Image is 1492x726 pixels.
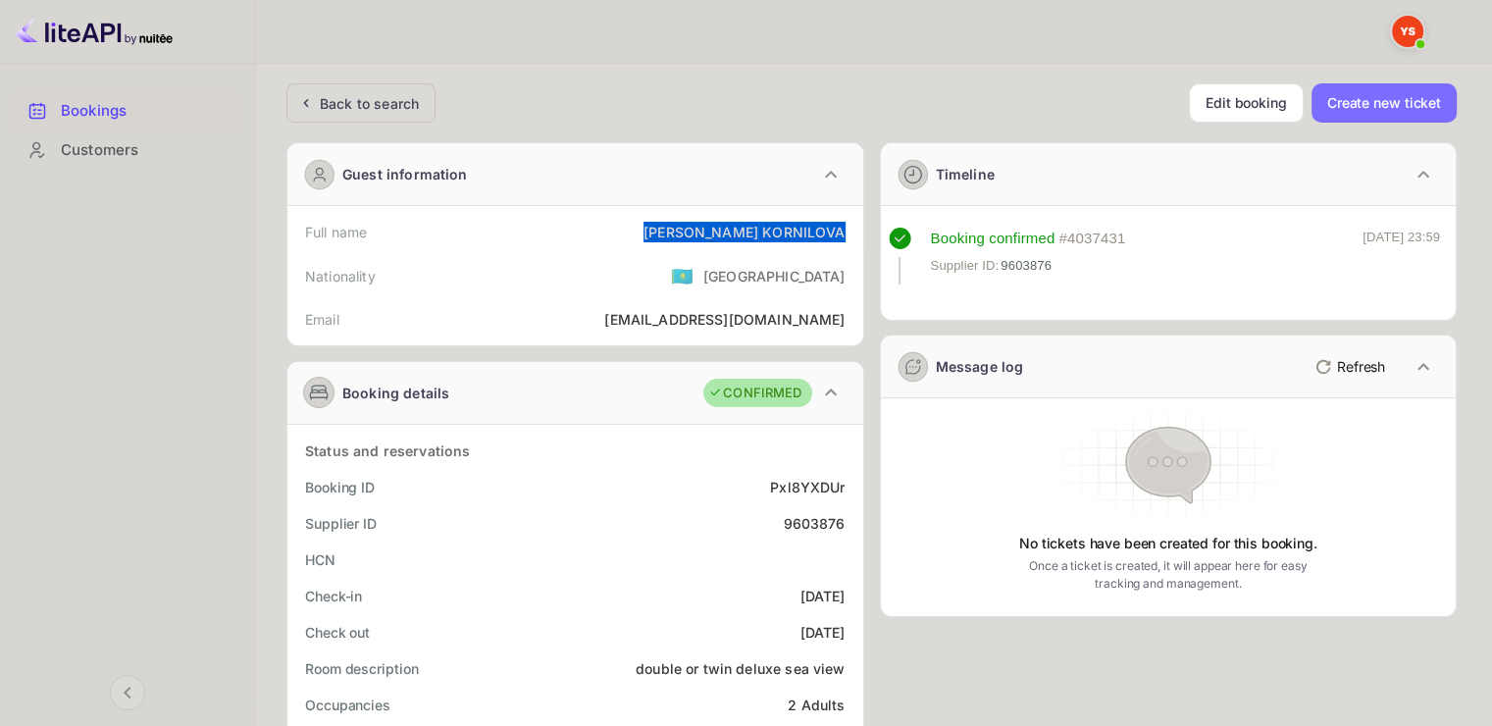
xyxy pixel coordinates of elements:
[305,441,470,461] div: Status and reservations
[12,131,242,168] a: Customers
[305,658,418,679] div: Room description
[783,513,845,534] div: 9603876
[708,384,801,403] div: CONFIRMED
[936,356,1024,377] div: Message log
[931,228,1055,250] div: Booking confirmed
[671,258,694,293] span: United States
[788,695,845,715] div: 2 Adults
[342,383,449,403] div: Booking details
[12,92,242,130] div: Bookings
[16,16,173,47] img: LiteAPI logo
[305,477,375,497] div: Booking ID
[936,164,995,184] div: Timeline
[770,477,845,497] div: Pxl8YXDUr
[1392,16,1423,47] img: Yandex Support
[110,675,145,710] button: Collapse navigation
[12,92,242,129] a: Bookings
[342,164,468,184] div: Guest information
[1019,534,1317,553] p: No tickets have been created for this booking.
[1058,228,1125,250] div: # 4037431
[643,222,845,242] div: [PERSON_NAME] KORNILOVA
[800,586,846,606] div: [DATE]
[1014,557,1322,593] p: Once a ticket is created, it will appear here for easy tracking and management.
[1189,83,1304,123] button: Edit booking
[320,93,419,114] div: Back to search
[604,309,845,330] div: [EMAIL_ADDRESS][DOMAIN_NAME]
[800,622,846,643] div: [DATE]
[1337,356,1385,377] p: Refresh
[703,266,846,286] div: [GEOGRAPHIC_DATA]
[305,586,362,606] div: Check-in
[1001,256,1052,276] span: 9603876
[305,549,335,570] div: HCN
[305,513,377,534] div: Supplier ID
[12,131,242,170] div: Customers
[305,622,370,643] div: Check out
[61,139,232,162] div: Customers
[636,658,846,679] div: double or twin deluxe sea view
[305,309,339,330] div: Email
[305,222,367,242] div: Full name
[61,100,232,123] div: Bookings
[1363,228,1440,285] div: [DATE] 23:59
[305,695,390,715] div: Occupancies
[931,256,1000,276] span: Supplier ID:
[1304,351,1393,383] button: Refresh
[305,266,376,286] div: Nationality
[1312,83,1457,123] button: Create new ticket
